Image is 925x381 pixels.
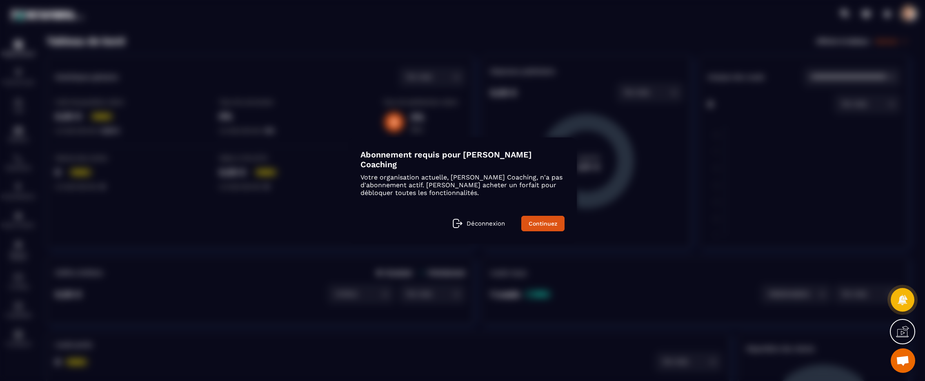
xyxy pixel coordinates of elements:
p: Déconnexion [467,220,505,227]
a: Déconnexion [453,219,505,228]
h4: Abonnement requis pour [PERSON_NAME] Coaching [360,150,565,169]
p: Votre organisation actuelle, [PERSON_NAME] Coaching, n'a pas d'abonnement actif. [PERSON_NAME] ac... [360,173,565,197]
a: Continuez [521,216,565,231]
a: Ouvrir le chat [891,348,915,373]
